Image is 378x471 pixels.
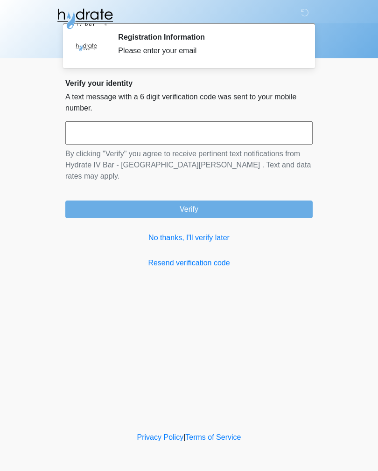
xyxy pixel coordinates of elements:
[56,7,114,30] img: Hydrate IV Bar - Fort Collins Logo
[65,232,313,243] a: No thanks, I'll verify later
[118,45,299,56] div: Please enter your email
[65,148,313,182] p: By clicking "Verify" you agree to receive pertinent text notifications from Hydrate IV Bar - [GEO...
[137,433,184,441] a: Privacy Policy
[65,201,313,218] button: Verify
[65,79,313,88] h2: Verify your identity
[65,257,313,269] a: Resend verification code
[183,433,185,441] a: |
[65,91,313,114] p: A text message with a 6 digit verification code was sent to your mobile number.
[72,33,100,61] img: Agent Avatar
[185,433,241,441] a: Terms of Service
